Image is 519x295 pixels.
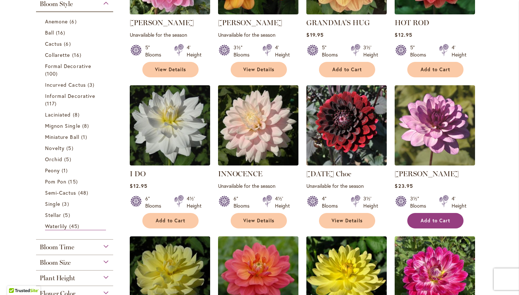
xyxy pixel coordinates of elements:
[130,169,146,178] a: I DO
[45,178,106,185] a: Pom Pon 15
[130,160,210,167] a: I DO
[332,218,363,224] span: View Details
[64,40,72,47] span: 6
[410,44,430,58] div: 5" Blooms
[218,9,298,16] a: Ginger Snap
[69,222,81,230] span: 45
[45,222,106,230] a: Waterlily 45
[45,211,106,219] a: Stellar 5
[243,218,274,224] span: View Details
[395,160,475,167] a: LAUREN MICHELE
[306,182,387,189] p: Unavailable for the season
[319,213,375,228] a: View Details
[45,51,106,59] a: Collarette 16
[452,195,466,209] div: 4' Height
[130,182,147,189] span: $12.95
[45,200,60,207] span: Single
[45,81,106,88] a: Incurved Cactus 3
[62,167,70,174] span: 1
[130,31,210,38] p: Unavailable for the season
[156,218,185,224] span: Add to Cart
[81,133,89,141] span: 1
[45,92,106,107] a: Informal Decorative 117
[45,81,86,88] span: Incurved Cactus
[187,195,201,209] div: 4½' Height
[407,62,463,77] button: Add to Cart
[142,213,199,228] button: Add to Cart
[363,44,378,58] div: 3½' Height
[45,133,79,140] span: Miniature Ball
[62,200,71,208] span: 3
[40,259,71,267] span: Bloom Size
[452,44,466,58] div: 4' Height
[45,18,106,25] a: Anemone 6
[218,31,298,38] p: Unavailable for the season
[45,223,67,230] span: Waterlily
[142,62,199,77] a: View Details
[130,85,210,165] img: I DO
[68,178,79,185] span: 15
[45,40,106,47] a: Cactus 6
[231,213,287,228] a: View Details
[45,40,62,47] span: Cactus
[5,269,26,290] iframe: Launch Accessibility Center
[231,62,287,77] a: View Details
[56,29,67,36] span: 16
[64,155,73,163] span: 5
[332,67,362,73] span: Add to Cart
[395,18,429,27] a: HOT ROD
[45,200,106,208] a: Single 3
[306,85,387,165] img: Karma Choc
[218,169,262,178] a: INNOCENCE
[395,31,412,38] span: $12.95
[407,213,463,228] button: Add to Cart
[395,182,413,189] span: $23.95
[319,62,375,77] button: Add to Cart
[145,44,165,58] div: 5" Blooms
[218,160,298,167] a: INNOCENCE
[45,122,80,129] span: Mignon Single
[155,67,186,73] span: View Details
[45,122,106,130] a: Mignon Single 8
[45,155,106,163] a: Orchid 5
[45,156,62,163] span: Orchid
[322,195,342,209] div: 4" Blooms
[72,51,83,59] span: 16
[45,92,95,99] span: Informal Decorative
[45,100,58,107] span: 117
[45,63,91,69] span: Formal Decorative
[306,9,387,16] a: GRANDMA'S HUG
[45,145,65,151] span: Novelty
[45,18,68,25] span: Anemone
[45,51,70,58] span: Collarette
[45,111,71,118] span: Laciniated
[40,274,75,282] span: Plant Height
[306,160,387,167] a: Karma Choc
[45,133,106,141] a: Miniature Ball 1
[45,144,106,152] a: Novelty 5
[63,211,72,219] span: 5
[145,195,165,209] div: 6" Blooms
[73,111,81,118] span: 8
[66,144,75,152] span: 5
[70,18,78,25] span: 6
[275,44,290,58] div: 4' Height
[45,167,60,174] span: Peony
[218,182,298,189] p: Unavailable for the season
[45,111,106,118] a: Laciniated 8
[45,189,76,196] span: Semi-Cactus
[306,31,323,38] span: $19.95
[45,189,106,196] a: Semi-Cactus 48
[45,29,54,36] span: Ball
[45,178,66,185] span: Pom Pon
[45,167,106,174] a: Peony 1
[410,195,430,209] div: 3½" Blooms
[363,195,378,209] div: 3½' Height
[187,44,201,58] div: 4' Height
[275,195,290,209] div: 4½' Height
[306,18,370,27] a: GRANDMA'S HUG
[88,81,96,88] span: 3
[218,18,282,27] a: [PERSON_NAME]
[45,29,106,36] a: Ball 16
[130,9,210,16] a: Gerrie Hoek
